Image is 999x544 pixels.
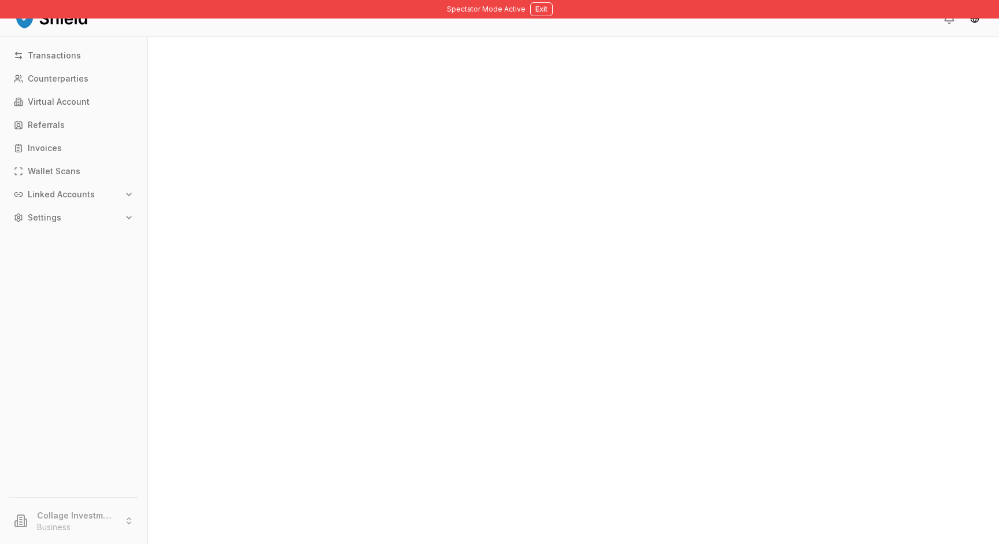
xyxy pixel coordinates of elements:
[447,5,526,14] span: Spectator Mode Active
[9,208,138,227] button: Settings
[28,167,80,175] p: Wallet Scans
[9,185,138,204] button: Linked Accounts
[9,116,138,134] a: Referrals
[28,52,81,60] p: Transactions
[9,139,138,157] a: Invoices
[28,121,65,129] p: Referrals
[28,190,95,199] p: Linked Accounts
[28,75,88,83] p: Counterparties
[9,69,138,88] a: Counterparties
[28,98,90,106] p: Virtual Account
[9,46,138,65] a: Transactions
[9,93,138,111] a: Virtual Account
[530,2,553,16] button: Exit
[28,144,62,152] p: Invoices
[9,162,138,181] a: Wallet Scans
[28,214,61,222] p: Settings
